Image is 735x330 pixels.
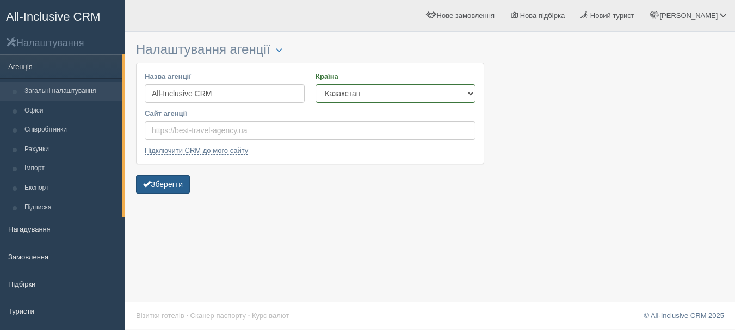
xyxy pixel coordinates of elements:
[20,140,122,159] a: Рахунки
[252,312,289,320] a: Курс валют
[659,11,718,20] span: [PERSON_NAME]
[136,175,190,194] button: Зберегти
[20,101,122,121] a: Офіси
[136,312,184,320] a: Візитки готелів
[145,71,305,82] label: Назва агенції
[20,120,122,140] a: Співробітники
[248,312,250,320] span: ·
[186,312,188,320] span: ·
[590,11,634,20] span: Новий турист
[1,1,125,30] a: All-Inclusive CRM
[20,198,122,217] a: Підписка
[145,146,248,155] a: Підключити CRM до мого сайту
[20,178,122,198] a: Експорт
[145,121,475,140] input: https://best-travel-agency.ua
[644,312,724,320] a: © All-Inclusive CRM 2025
[520,11,565,20] span: Нова підбірка
[190,312,246,320] a: Сканер паспорту
[6,10,101,23] span: All-Inclusive CRM
[316,71,475,82] label: Країна
[437,11,495,20] span: Нове замовлення
[136,42,484,57] h3: Налаштування агенції
[20,82,122,101] a: Загальні налаштування
[145,108,475,119] label: Сайт агенції
[20,159,122,178] a: Імпорт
